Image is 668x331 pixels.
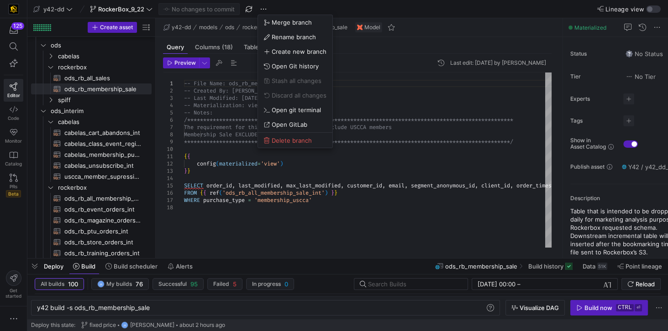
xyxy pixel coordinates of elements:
span: Create new branch [272,48,326,55]
span: Delete branch [272,137,312,144]
span: Rename branch [272,33,316,41]
span: Open GitLab [272,121,307,128]
span: Open git terminal [272,106,321,114]
span: Open Git history [272,62,319,70]
span: Merge branch [272,19,312,26]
